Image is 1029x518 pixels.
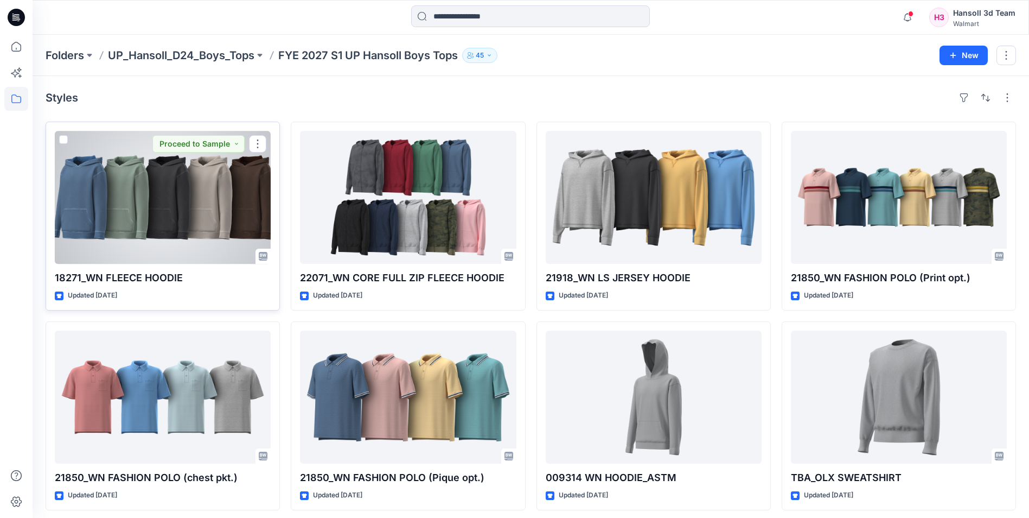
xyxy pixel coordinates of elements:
p: Updated [DATE] [804,290,853,301]
a: 22071_WN CORE FULL ZIP FLEECE HOODIE [300,131,516,264]
p: 009314 WN HOODIE_ASTM [546,470,762,485]
a: 21918_WN LS JERSEY HOODIE [546,131,762,264]
div: Hansoll 3d Team [953,7,1015,20]
p: Updated [DATE] [559,290,608,301]
p: Updated [DATE] [804,490,853,501]
p: 22071_WN CORE FULL ZIP FLEECE HOODIE [300,270,516,286]
button: 45 [462,48,497,63]
a: UP_Hansoll_D24_Boys_Tops [108,48,254,63]
p: 21850_WN FASHION POLO (Pique opt.) [300,470,516,485]
div: Walmart [953,20,1015,28]
a: Folders [46,48,84,63]
a: 21850_WN FASHION POLO (Pique opt.) [300,331,516,464]
a: 21850_WN FASHION POLO (chest pkt.) [55,331,271,464]
p: Updated [DATE] [559,490,608,501]
p: Updated [DATE] [313,490,362,501]
h4: Styles [46,91,78,104]
p: TBA_OLX SWEATSHIRT [791,470,1007,485]
p: 18271_WN FLEECE HOODIE [55,270,271,286]
p: 45 [476,49,484,61]
button: New [939,46,988,65]
p: Updated [DATE] [313,290,362,301]
a: 009314 WN HOODIE_ASTM [546,331,762,464]
p: 21850_WN FASHION POLO (Print opt.) [791,270,1007,286]
a: 21850_WN FASHION POLO (Print opt.) [791,131,1007,264]
p: 21918_WN LS JERSEY HOODIE [546,270,762,286]
a: 18271_WN FLEECE HOODIE [55,131,271,264]
p: Updated [DATE] [68,490,117,501]
div: H3 [929,8,949,27]
p: 21850_WN FASHION POLO (chest pkt.) [55,470,271,485]
p: FYE 2027 S1 UP Hansoll Boys Tops [278,48,458,63]
a: TBA_OLX SWEATSHIRT [791,331,1007,464]
p: Updated [DATE] [68,290,117,301]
